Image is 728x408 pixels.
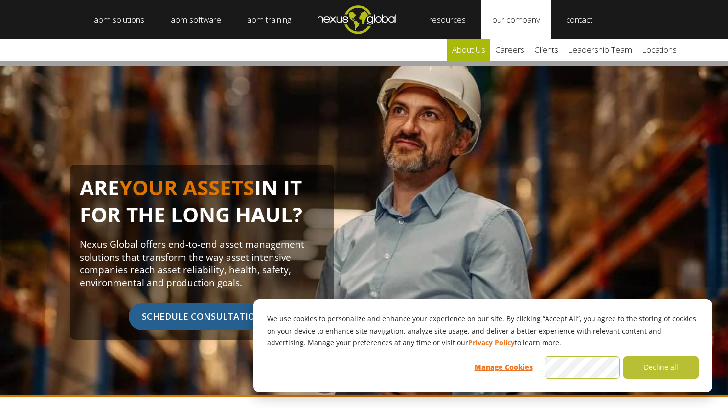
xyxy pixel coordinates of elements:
[253,299,712,392] div: Cookie banner
[545,356,620,379] button: Accept all
[267,313,699,349] p: We use cookies to personalize and enhance your experience on our site. By clicking “Accept All”, ...
[468,337,515,349] a: Privacy Policy
[623,356,699,379] button: Decline all
[490,39,529,61] a: careers
[529,39,563,61] a: clients
[80,238,324,289] p: Nexus Global offers end-to-end asset management solutions that transform the way asset intensive ...
[80,174,324,238] h1: ARE IN IT FOR THE LONG HAUL?
[637,39,682,61] a: locations
[119,173,254,201] span: YOUR ASSETS
[447,39,490,61] a: about us
[466,356,541,379] button: Manage Cookies
[563,39,637,61] a: leadership team
[129,303,275,330] span: SCHEDULE CONSULTATION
